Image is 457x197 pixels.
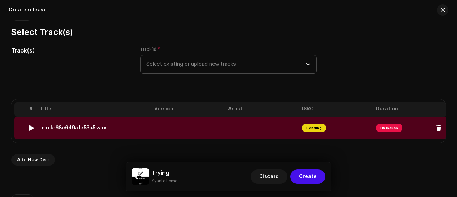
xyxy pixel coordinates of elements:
[228,125,233,130] span: —
[290,169,325,184] button: Create
[151,102,225,117] th: Version
[11,46,129,55] h5: Track(s)
[152,169,177,177] h5: Trying
[251,169,287,184] button: Discard
[259,169,279,184] span: Discard
[299,169,317,184] span: Create
[302,124,326,132] span: Pending
[152,177,177,184] small: Trying
[225,102,299,117] th: Artist
[11,26,446,38] h3: Select Track(s)
[132,168,149,185] img: 84a62caf-7970-4361-87bb-8a047097fe47
[154,125,159,130] span: —
[37,102,151,117] th: Title
[299,102,373,117] th: ISRC
[373,102,447,117] th: Duration
[146,55,306,73] span: Select existing or upload new tracks
[140,46,160,52] label: Track(s)
[376,124,402,132] span: Fix Issues
[306,55,311,73] div: dropdown trigger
